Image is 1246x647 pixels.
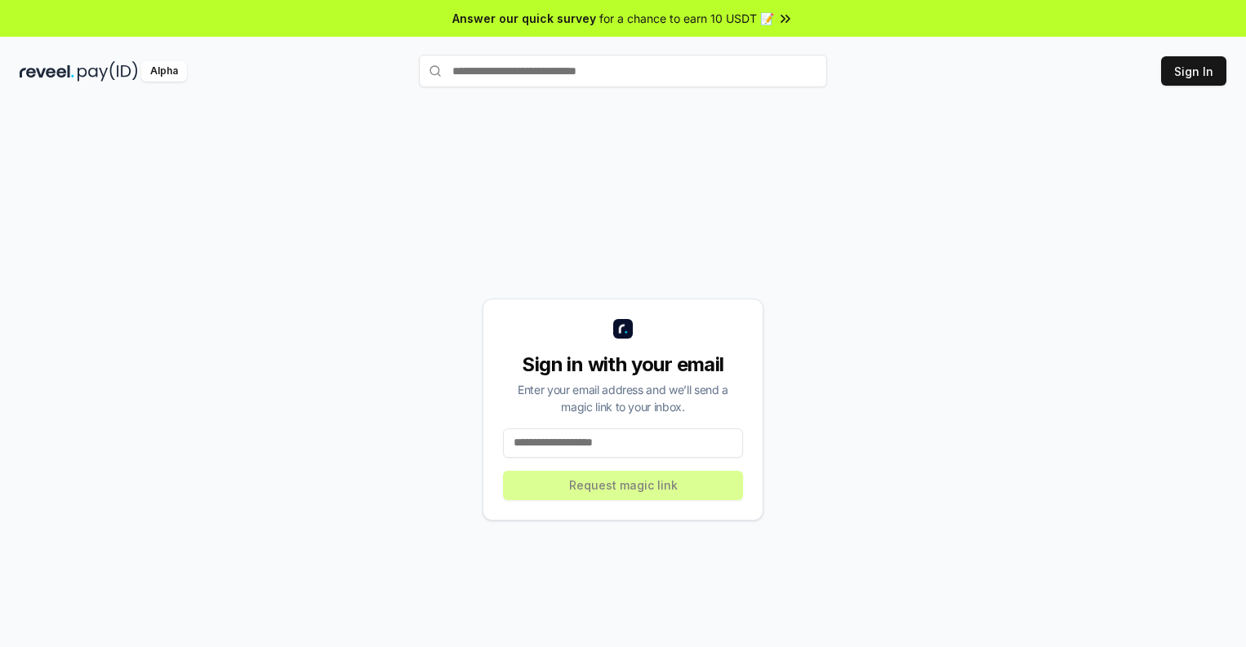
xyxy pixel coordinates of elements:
[20,61,74,82] img: reveel_dark
[78,61,138,82] img: pay_id
[503,352,743,378] div: Sign in with your email
[613,319,633,339] img: logo_small
[452,10,596,27] span: Answer our quick survey
[503,381,743,415] div: Enter your email address and we’ll send a magic link to your inbox.
[141,61,187,82] div: Alpha
[1161,56,1226,86] button: Sign In
[599,10,774,27] span: for a chance to earn 10 USDT 📝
